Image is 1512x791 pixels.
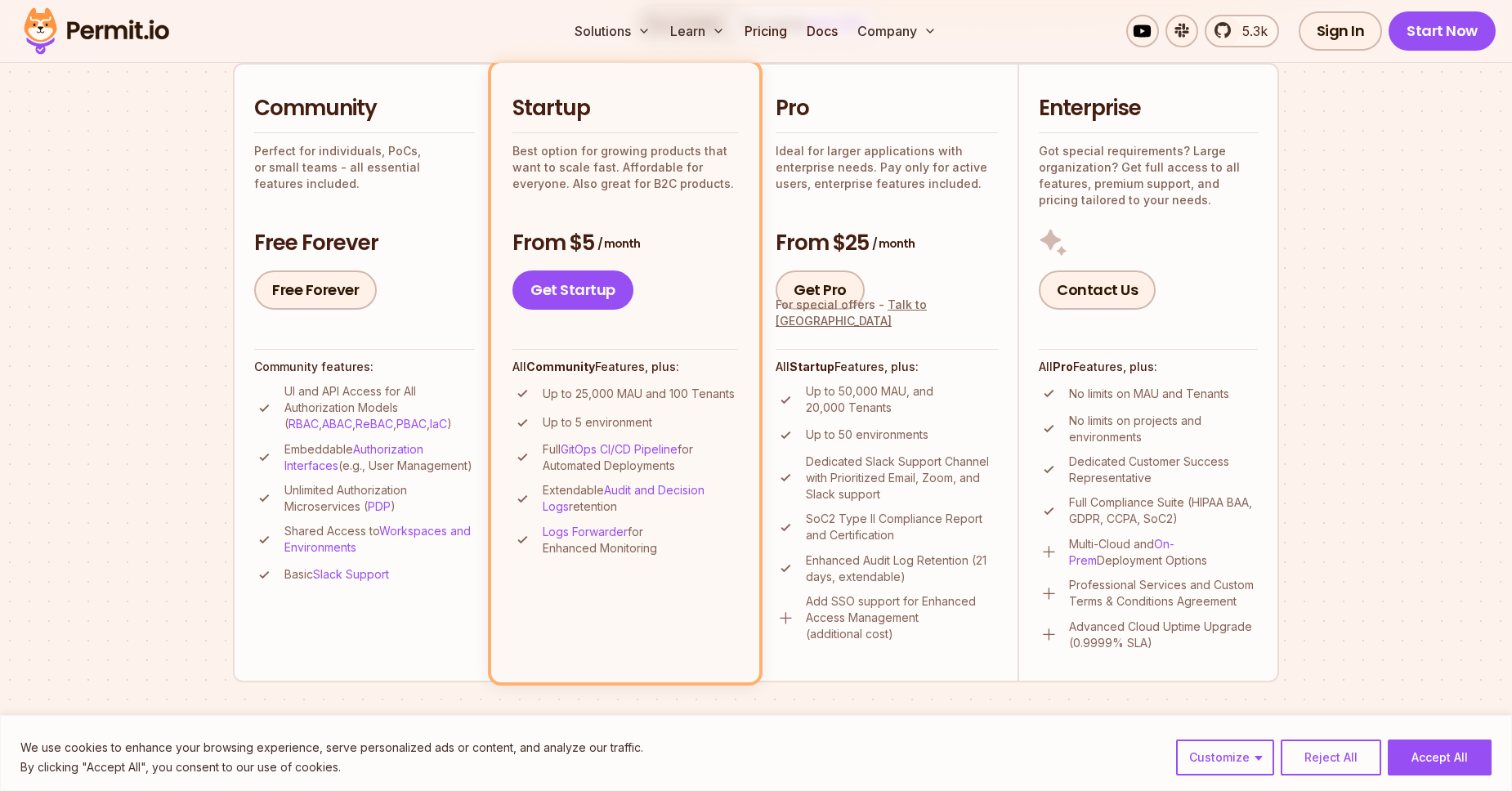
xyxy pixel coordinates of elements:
p: Perfect for individuals, PoCs, or small teams - all essential features included. [254,143,475,192]
h2: Pro [776,94,998,123]
a: Sign In [1299,11,1383,51]
p: Got special requirements? Large organization? Get full access to all features, premium support, a... [1039,143,1258,208]
p: Extendable retention [543,482,738,515]
a: Logs Forwarder [543,525,628,539]
button: Customize [1176,740,1274,775]
div: For special offers - [776,297,998,329]
p: Best option for growing products that want to scale fast. Affordable for everyone. Also great for... [512,143,738,192]
a: IaC [430,417,447,431]
h3: Free Forever [254,229,475,258]
a: Docs [800,15,844,47]
h2: Startup [512,94,738,123]
a: Get Pro [776,270,865,310]
p: Full Compliance Suite (HIPAA BAA, GDPR, CCPA, SoC2) [1069,494,1258,527]
span: 5.3k [1232,21,1268,41]
a: 5.3k [1205,15,1279,47]
a: PDP [368,499,391,513]
p: UI and API Access for All Authorization Models ( , , , , ) [284,383,475,432]
p: Multi-Cloud and Deployment Options [1069,536,1258,569]
h3: From $25 [776,229,998,258]
a: Start Now [1389,11,1496,51]
h4: All Features, plus: [512,359,738,375]
a: PBAC [396,417,427,431]
p: Embeddable (e.g., User Management) [284,441,475,474]
p: Add SSO support for Enhanced Access Management (additional cost) [806,593,998,642]
a: On-Prem [1069,537,1174,567]
strong: Pro [1053,360,1073,373]
p: Professional Services and Custom Terms & Conditions Agreement [1069,577,1258,610]
p: Up to 50 environments [806,427,928,443]
p: Ideal for larger applications with enterprise needs. Pay only for active users, enterprise featur... [776,143,998,192]
strong: Startup [790,360,834,373]
p: Up to 25,000 MAU and 100 Tenants [543,386,735,402]
p: No limits on MAU and Tenants [1069,386,1229,402]
button: Company [851,15,943,47]
h4: Community features: [254,359,475,375]
h2: Community [254,94,475,123]
p: SoC2 Type II Compliance Report and Certification [806,511,998,543]
p: We use cookies to enhance your browsing experience, serve personalized ads or content, and analyz... [20,738,643,757]
p: Dedicated Customer Success Representative [1069,454,1258,486]
strong: Community [526,360,595,373]
a: Contact Us [1039,270,1156,310]
p: Advanced Cloud Uptime Upgrade (0.9999% SLA) [1069,619,1258,651]
a: GitOps CI/CD Pipeline [561,442,678,456]
img: Permit logo [16,3,177,59]
p: Basic [284,566,389,583]
button: Solutions [568,15,657,47]
a: RBAC [289,417,319,431]
a: Free Forever [254,270,377,310]
p: No limits on projects and environments [1069,413,1258,445]
button: Learn [664,15,731,47]
p: for Enhanced Monitoring [543,524,738,556]
p: Unlimited Authorization Microservices ( ) [284,482,475,515]
h4: All Features, plus: [776,359,998,375]
a: ABAC [322,417,352,431]
a: Audit and Decision Logs [543,483,705,513]
p: Dedicated Slack Support Channel with Prioritized Email, Zoom, and Slack support [806,454,998,503]
p: Full for Automated Deployments [543,441,738,474]
a: Get Startup [512,270,633,310]
p: Shared Access to [284,523,475,556]
button: Accept All [1388,740,1492,775]
h4: All Features, plus: [1039,359,1258,375]
span: / month [597,235,640,252]
span: / month [872,235,915,252]
a: Slack Support [313,567,389,581]
button: Reject All [1281,740,1381,775]
a: Authorization Interfaces [284,442,423,472]
p: Enhanced Audit Log Retention (21 days, extendable) [806,552,998,585]
p: Up to 50,000 MAU, and 20,000 Tenants [806,383,998,416]
a: Pricing [738,15,794,47]
a: ReBAC [356,417,393,431]
p: By clicking "Accept All", you consent to our use of cookies. [20,757,643,777]
h3: From $5 [512,229,738,258]
h2: Enterprise [1039,94,1258,123]
p: Up to 5 environment [543,414,652,431]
